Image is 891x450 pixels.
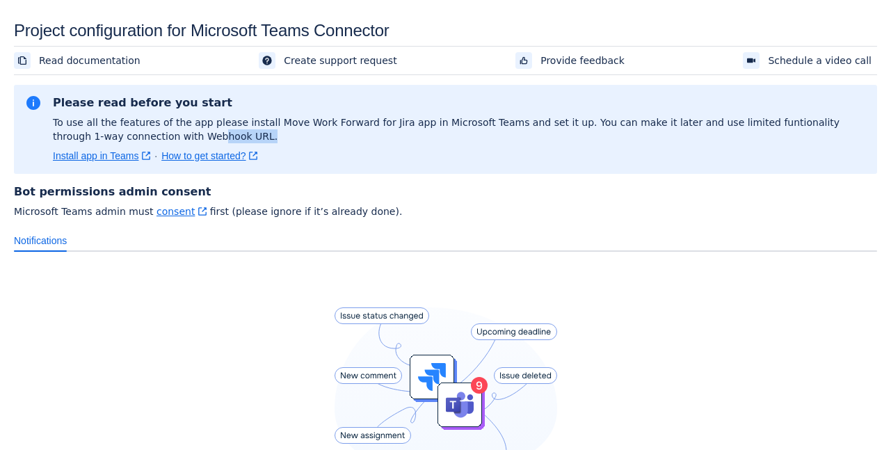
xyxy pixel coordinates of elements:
span: information [25,95,42,111]
span: Schedule a video call [768,54,872,67]
a: Provide feedback [515,52,630,69]
a: Schedule a video call [743,52,877,69]
span: Read documentation [39,54,141,67]
span: Notifications [14,234,67,248]
span: documentation [17,55,28,66]
a: consent [156,206,207,217]
p: To use all the features of the app please install Move Work Forward for Jira app in Microsoft Tea... [53,115,866,143]
a: How to get started? [161,149,257,163]
span: feedback [518,55,529,66]
span: videoCall [746,55,757,66]
a: Create support request [259,52,402,69]
a: Install app in Teams [53,149,150,163]
a: Read documentation [14,52,146,69]
h4: Bot permissions admin consent [14,185,877,199]
h2: Please read before you start [53,96,866,110]
span: Provide feedback [540,54,625,67]
span: Microsoft Teams admin must first (please ignore if it’s already done). [14,204,877,218]
span: Create support request [284,54,396,67]
div: Project configuration for Microsoft Teams Connector [14,21,877,40]
span: support [262,55,273,66]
